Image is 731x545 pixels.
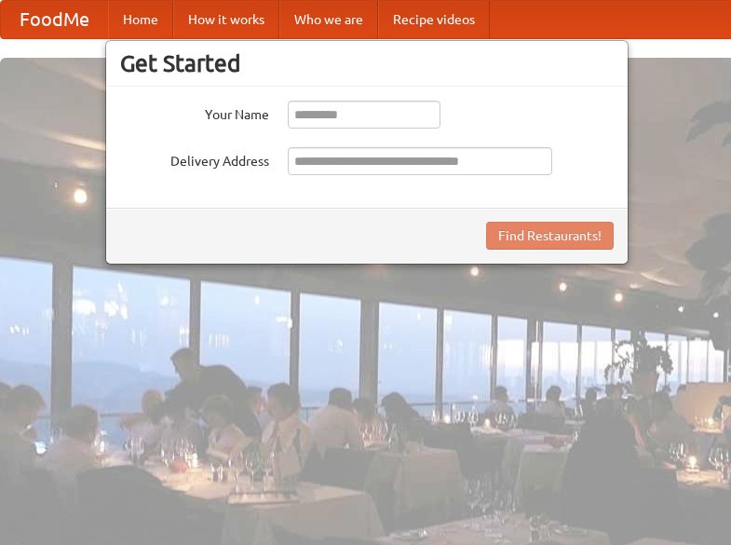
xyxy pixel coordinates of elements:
[120,101,269,124] label: Your Name
[279,1,378,38] a: Who we are
[108,1,173,38] a: Home
[1,1,108,38] a: FoodMe
[378,1,490,38] a: Recipe videos
[120,147,269,170] label: Delivery Address
[173,1,279,38] a: How it works
[486,222,614,250] button: Find Restaurants!
[120,49,614,77] h3: Get Started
